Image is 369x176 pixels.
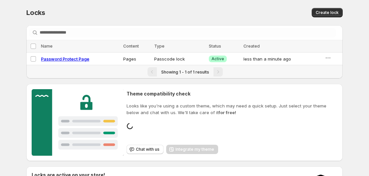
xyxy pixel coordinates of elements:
span: Status [209,44,221,49]
strong: for free! [218,110,236,115]
td: Pages [121,53,152,65]
span: Create lock [316,10,339,15]
span: Locks [26,9,45,17]
span: Chat with us [136,147,160,152]
span: Showing 1 - 1 of 1 results [161,70,209,75]
button: Chat with us [127,145,164,154]
span: Content [123,44,139,49]
span: Active [211,56,224,62]
span: Created [243,44,260,49]
img: Customer support [32,89,124,156]
button: Create lock [312,8,343,17]
td: less than a minute ago [241,53,323,65]
h2: Theme compatibility check [127,90,337,97]
td: Passcode lock [152,53,207,65]
p: Looks like you're using a custom theme, which may need a quick setup. Just select your theme belo... [127,102,337,116]
span: Type [154,44,165,49]
a: Password Protect Page [41,56,89,62]
span: Name [41,44,53,49]
nav: Pagination [26,65,343,79]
